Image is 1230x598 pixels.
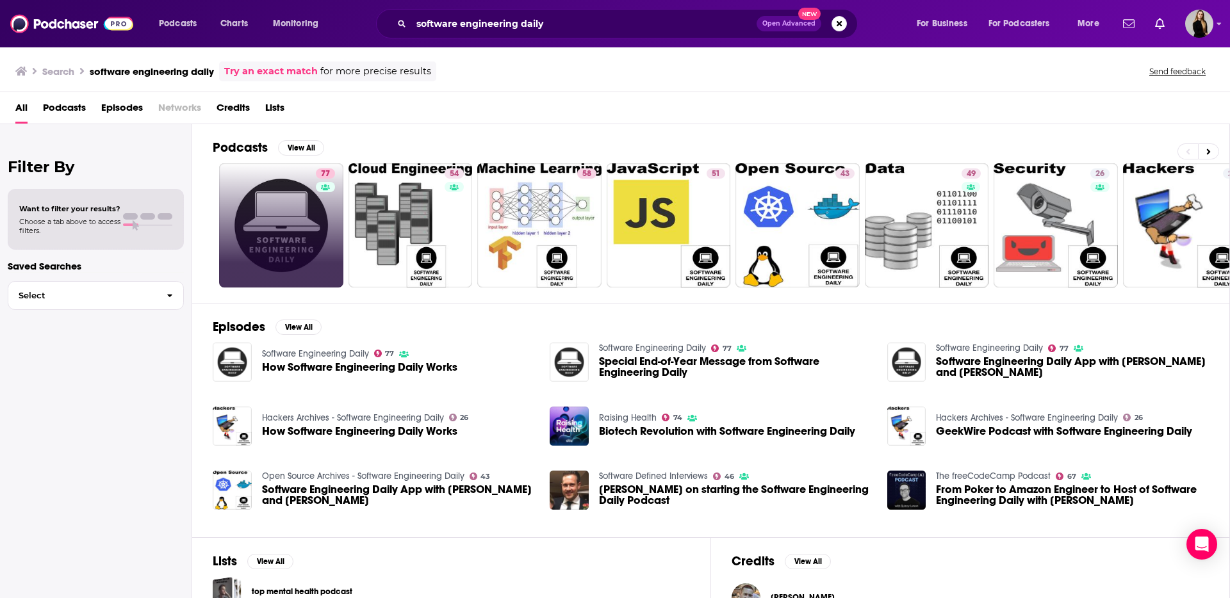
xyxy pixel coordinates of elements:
[577,168,596,179] a: 58
[713,473,734,480] a: 46
[450,168,459,181] span: 54
[213,140,268,156] h2: Podcasts
[262,484,535,506] a: Software Engineering Daily App with Keith and Craig Holliday
[673,415,682,421] span: 74
[19,217,120,235] span: Choose a tab above to access filters.
[550,343,589,382] img: Special End-of-Year Message from Software Engineering Daily
[711,344,732,352] a: 77
[994,163,1118,287] a: 26
[735,163,860,287] a: 43
[213,319,322,335] a: EpisodesView All
[1060,346,1069,352] span: 77
[262,348,369,359] a: Software Engineering Daily
[917,15,967,33] span: For Business
[887,407,926,446] img: GeekWire Podcast with Software Engineering Daily
[599,484,872,506] span: [PERSON_NAME] on starting the Software Engineering Daily Podcast
[262,412,444,423] a: Hackers Archives - Software Engineering Daily
[1056,473,1076,480] a: 67
[607,163,731,287] a: 51
[213,140,324,156] a: PodcastsView All
[550,407,589,446] img: Biotech Revolution with Software Engineering Daily
[712,168,720,181] span: 51
[840,168,849,181] span: 43
[725,474,734,480] span: 46
[757,16,821,31] button: Open AdvancedNew
[1118,13,1140,35] a: Show notifications dropdown
[1095,168,1104,181] span: 26
[887,471,926,510] img: From Poker to Amazon Engineer to Host of Software Engineering Daily with Jeff Meyerson
[101,97,143,124] span: Episodes
[936,484,1209,506] span: From Poker to Amazon Engineer to Host of Software Engineering Daily with [PERSON_NAME]
[247,554,293,569] button: View All
[1078,15,1099,33] span: More
[785,554,831,569] button: View All
[273,15,318,33] span: Monitoring
[10,12,133,36] a: Podchaser - Follow, Share and Rate Podcasts
[599,426,855,437] span: Biotech Revolution with Software Engineering Daily
[213,553,293,569] a: ListsView All
[480,474,490,480] span: 43
[42,65,74,77] h3: Search
[967,168,976,181] span: 49
[732,553,831,569] a: CreditsView All
[262,362,457,373] a: How Software Engineering Daily Works
[445,168,464,179] a: 54
[1185,10,1213,38] button: Show profile menu
[411,13,757,34] input: Search podcasts, credits, & more...
[707,168,725,179] a: 51
[265,97,284,124] a: Lists
[385,351,394,357] span: 77
[8,291,156,300] span: Select
[1123,414,1143,421] a: 26
[90,65,214,77] h3: software engineering daily
[388,9,870,38] div: Search podcasts, credits, & more...
[262,484,535,506] span: Software Engineering Daily App with [PERSON_NAME] and [PERSON_NAME]
[936,471,1051,481] a: The freeCodeCamp Podcast
[1069,13,1115,34] button: open menu
[213,407,252,446] a: How Software Engineering Daily Works
[449,414,469,421] a: 26
[936,343,1043,353] a: Software Engineering Daily
[962,168,981,179] a: 49
[723,346,732,352] span: 77
[262,426,457,437] a: How Software Engineering Daily Works
[599,356,872,378] a: Special End-of-Year Message from Software Engineering Daily
[1145,66,1209,77] button: Send feedback
[470,473,491,480] a: 43
[159,15,197,33] span: Podcasts
[835,168,855,179] a: 43
[936,426,1192,437] a: GeekWire Podcast with Software Engineering Daily
[213,471,252,510] img: Software Engineering Daily App with Keith and Craig Holliday
[264,13,335,34] button: open menu
[158,97,201,124] span: Networks
[15,97,28,124] span: All
[19,204,120,213] span: Want to filter your results?
[217,97,250,124] a: Credits
[213,343,252,382] img: How Software Engineering Daily Works
[1048,344,1069,352] a: 77
[219,163,343,287] a: 77
[662,414,682,421] a: 74
[936,356,1209,378] span: Software Engineering Daily App with [PERSON_NAME] and [PERSON_NAME]
[936,356,1209,378] a: Software Engineering Daily App with Keith and Craig Holliday
[550,471,589,510] img: Jeff Meyerson on starting the Software Engineering Daily Podcast
[8,281,184,310] button: Select
[8,158,184,176] h2: Filter By
[582,168,591,181] span: 58
[732,553,775,569] h2: Credits
[460,415,468,421] span: 26
[316,168,335,179] a: 77
[348,163,473,287] a: 54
